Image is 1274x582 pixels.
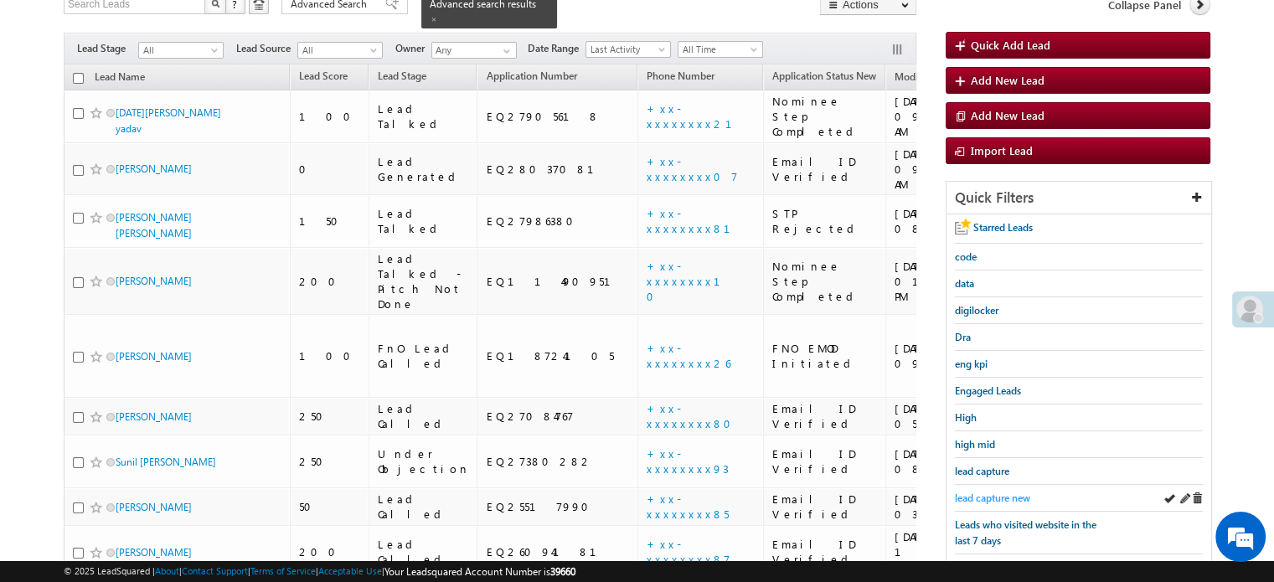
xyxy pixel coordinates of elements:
a: [PERSON_NAME] [116,410,192,423]
input: Type to Search [431,42,517,59]
a: Contact Support [182,565,248,576]
a: Terms of Service [250,565,316,576]
a: +xx-xxxxxxxx10 [647,259,740,303]
div: EQ18724105 [486,348,630,363]
a: Lead Score [291,67,356,89]
div: FNO EMOD Initiated [772,341,878,371]
div: [DATE] 12:04 AM [895,529,986,574]
div: 0 [299,162,361,177]
a: Lead Name [86,68,153,90]
div: Lead Called [378,492,470,522]
div: [DATE] 09:08 AM [895,147,986,192]
span: Starred Leads [973,221,1033,234]
span: All [139,43,219,58]
div: 100 [299,109,361,124]
div: 200 [299,544,361,559]
div: 100 [299,348,361,363]
div: [DATE] 08:27 AM [895,446,986,476]
span: Lead Stage [77,41,138,56]
div: Lead Called [378,537,470,567]
a: Acceptable Use [318,565,382,576]
div: Lead Generated [378,154,470,184]
span: High [955,411,977,424]
span: eng kpi [955,358,988,370]
div: FnO Lead Called [378,341,470,371]
div: [DATE] 09:10 AM [895,94,986,139]
div: Lead Talked [378,206,470,236]
div: Email ID Verified [772,492,878,522]
a: +xx-xxxxxxxx87 [647,537,730,566]
span: digilocker [955,304,998,317]
a: +xx-xxxxxxxx80 [647,401,741,430]
textarea: Type your message and hit 'Enter' [22,155,306,441]
a: Lead Stage [369,67,435,89]
a: [PERSON_NAME] [116,501,192,513]
span: Add New Lead [971,73,1044,87]
div: Minimize live chat window [275,8,315,49]
img: d_60004797649_company_0_60004797649 [28,88,70,110]
div: [DATE] 05:07 PM [895,401,986,431]
div: [DATE] 03:39 AM [895,492,986,522]
a: Modified On (sorted descending) [886,67,975,89]
a: All Time [678,41,763,58]
span: data [955,277,974,290]
div: Lead Talked - Pitch Not Done [378,251,470,312]
div: [DATE] 09:58 AM [895,341,986,371]
a: +xx-xxxxxxxx81 [647,206,750,235]
span: Dra [955,331,971,343]
div: EQ25517990 [486,499,630,514]
span: 39660 [550,565,575,578]
a: About [155,565,179,576]
a: [PERSON_NAME] [116,350,192,363]
div: STP Rejected [772,206,878,236]
span: Last Activity [586,42,666,57]
span: Application Status New [772,70,876,82]
em: Start Chat [228,456,304,478]
div: EQ27905618 [486,109,630,124]
a: Last Activity [585,41,671,58]
div: Email ID Verified [772,537,878,567]
div: 150 [299,214,361,229]
span: Lead Score [299,70,348,82]
div: Under Objection [378,446,470,476]
div: Email ID Verified [772,154,878,184]
div: 200 [299,274,361,289]
a: Application Number [477,67,585,89]
div: 250 [299,454,361,469]
div: Quick Filters [946,182,1211,214]
span: Application Number [486,70,576,82]
div: EQ28037081 [486,162,630,177]
a: +xx-xxxxxxxx93 [647,446,729,476]
div: EQ27986380 [486,214,630,229]
a: [PERSON_NAME] [116,546,192,559]
div: Lead Talked [378,101,470,131]
a: Phone Number [638,67,723,89]
span: Modified On [895,70,951,83]
div: [DATE] 01:31 PM [895,259,986,304]
span: Leads who visited website in the last 7 days [955,518,1096,547]
a: All [138,42,224,59]
a: Show All Items [494,43,515,59]
input: Check all records [73,73,84,84]
span: Engaged Leads [955,384,1021,397]
a: +xx-xxxxxxxx07 [647,154,738,183]
div: Lead Called [378,401,470,431]
a: +xx-xxxxxxxx21 [647,101,752,131]
div: EQ27084767 [486,409,630,424]
span: Quick Add Lead [971,38,1050,52]
span: Phone Number [647,70,714,82]
a: +xx-xxxxxxxx85 [647,492,729,521]
span: high mid [955,438,995,451]
a: [PERSON_NAME] [PERSON_NAME] [116,211,192,239]
div: 50 [299,499,361,514]
span: Your Leadsquared Account Number is [384,565,575,578]
span: Add New Lead [971,108,1044,122]
span: © 2025 LeadSquared | | | | | [64,564,575,579]
span: Lead Source [236,41,297,56]
span: Owner [395,41,431,56]
div: Nominee Step Completed [772,94,878,139]
a: Sunil [PERSON_NAME] [116,456,216,468]
a: [PERSON_NAME] [116,162,192,175]
a: +xx-xxxxxxxx26 [647,341,730,370]
span: lead capture new [955,492,1030,504]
